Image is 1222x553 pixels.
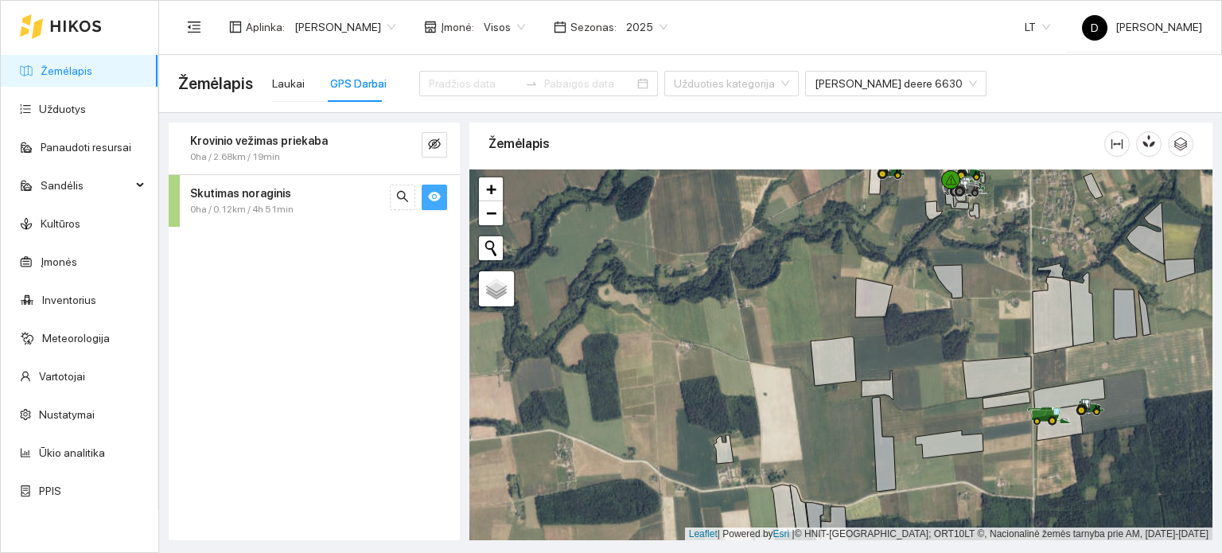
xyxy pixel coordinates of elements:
span: John deere 6630 [815,72,977,95]
a: Panaudoti resursai [41,141,131,154]
button: search [390,185,415,210]
span: [PERSON_NAME] [1082,21,1202,33]
span: layout [229,21,242,33]
span: menu-fold [187,20,201,34]
span: 2025 [626,15,667,39]
span: D [1091,15,1099,41]
a: Leaflet [689,528,718,539]
a: Užduotys [39,103,86,115]
span: 0ha / 2.68km / 19min [190,150,280,165]
span: Žemėlapis [178,71,253,96]
strong: Skutimas noraginis [190,187,291,200]
div: Žemėlapis [488,121,1104,166]
span: eye [428,190,441,205]
a: Ūkio analitika [39,446,105,459]
a: Įmonės [41,255,77,268]
span: 0ha / 0.12km / 4h 51min [190,202,294,217]
a: Kultūros [41,217,80,230]
span: to [525,77,538,90]
input: Pradžios data [429,75,519,92]
strong: Krovinio vežimas priekaba [190,134,328,147]
button: Initiate a new search [479,236,503,260]
input: Pabaigos data [544,75,634,92]
a: Layers [479,271,514,306]
a: Meteorologija [42,332,110,345]
a: Žemėlapis [41,64,92,77]
span: Visos [484,15,525,39]
span: swap-right [525,77,538,90]
span: | [792,528,795,539]
span: − [486,203,496,223]
button: eye [422,185,447,210]
span: Aplinka : [246,18,285,36]
div: Krovinio vežimas priekaba0ha / 2.68km / 19mineye-invisible [169,123,460,174]
div: Skutimas noraginis0ha / 0.12km / 4h 51minsearcheye [169,175,460,227]
span: Sandėlis [41,169,131,201]
a: PPIS [39,485,61,497]
button: menu-fold [178,11,210,43]
a: Vartotojai [39,370,85,383]
a: Esri [773,528,790,539]
span: Dovydas Baršauskas [294,15,395,39]
button: column-width [1104,131,1130,157]
div: Laukai [272,75,305,92]
span: Įmonė : [441,18,474,36]
span: shop [424,21,437,33]
span: column-width [1105,138,1129,150]
a: Nustatymai [39,408,95,421]
a: Zoom in [479,177,503,201]
a: Zoom out [479,201,503,225]
div: GPS Darbai [330,75,387,92]
a: Inventorius [42,294,96,306]
button: eye-invisible [422,132,447,158]
div: | Powered by © HNIT-[GEOGRAPHIC_DATA]; ORT10LT ©, Nacionalinė žemės tarnyba prie AM, [DATE]-[DATE] [685,528,1212,541]
span: + [486,179,496,199]
span: search [396,190,409,205]
span: LT [1025,15,1050,39]
span: Sezonas : [570,18,617,36]
span: eye-invisible [428,138,441,153]
span: calendar [554,21,566,33]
